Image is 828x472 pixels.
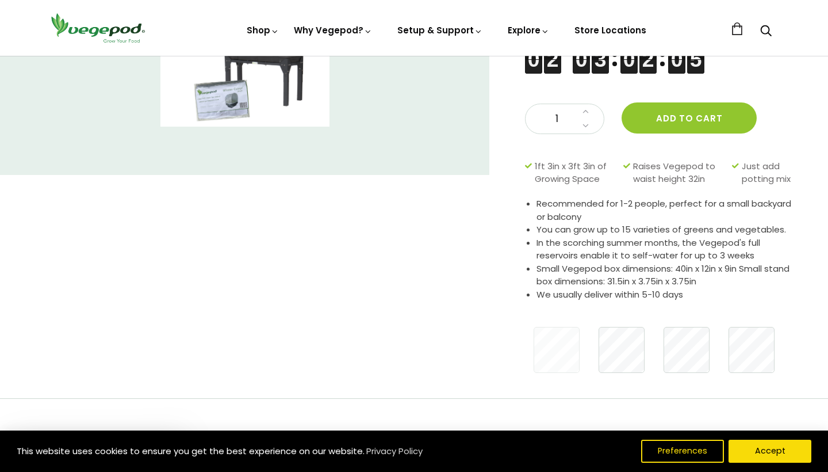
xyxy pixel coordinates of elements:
li: Small Vegepod box dimensions: 40in x 12in x 9in Small stand box dimensions: 31.5in x 3.75in x 3.75in [536,262,799,288]
a: Increase quantity by 1 [579,104,592,119]
a: Explore [508,24,549,36]
button: Accept [729,440,811,463]
span: Raises Vegepod to waist height 32in [633,160,726,186]
li: We usually deliver within 5-10 days [536,288,799,302]
a: Store Locations [574,24,646,36]
li: In the scorching summer months, the Vegepod's full reservoirs enable it to self-water for up to 3... [536,237,799,262]
button: Add to cart [622,102,757,134]
li: You can grow up to 15 varieties of greens and vegetables. [536,223,799,237]
a: Privacy Policy (opens in a new tab) [365,441,424,462]
a: Decrease quantity by 1 [579,119,592,134]
a: Shop [247,24,279,36]
span: This website uses cookies to ensure you get the best experience on our website. [17,445,365,457]
button: Preferences [641,440,724,463]
span: Just add potting mix [742,160,793,186]
span: 1 [537,112,576,127]
img: Vegepod [46,12,149,44]
a: Search [760,26,772,38]
span: 1ft 3in x 3ft 3in of Growing Space [535,160,618,186]
a: Why Vegepod? [294,24,372,36]
li: Recommended for 1-2 people, perfect for a small backyard or balcony [536,197,799,223]
a: Setup & Support [397,24,482,36]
